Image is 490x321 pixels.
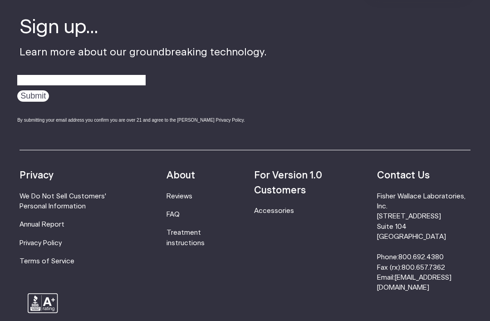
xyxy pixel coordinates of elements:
[167,229,205,246] a: Treatment instructions
[17,117,267,123] div: By submitting your email address you confirm you are over 21 and agree to the [PERSON_NAME] Priva...
[398,254,444,261] a: 800.692.4380
[254,207,294,214] a: Accessories
[17,90,49,102] input: Submit
[377,192,470,293] li: Fisher Wallace Laboratories, Inc. [STREET_ADDRESS] Suite 104 [GEOGRAPHIC_DATA] Phone: Fax (rx): E...
[20,171,54,180] strong: Privacy
[20,14,267,41] h4: Sign up...
[167,211,180,218] a: FAQ
[402,264,445,271] a: 800.657.7362
[167,193,192,200] a: Reviews
[20,240,62,247] a: Privacy Policy
[254,171,322,195] strong: For Version 1.0 Customers
[167,171,195,180] strong: About
[20,193,106,210] a: We Do Not Sell Customers' Personal Information
[377,274,451,291] a: [EMAIL_ADDRESS][DOMAIN_NAME]
[377,171,430,180] strong: Contact Us
[20,258,74,265] a: Terms of Service
[20,221,64,228] a: Annual Report
[20,14,267,132] div: Learn more about our groundbreaking technology.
